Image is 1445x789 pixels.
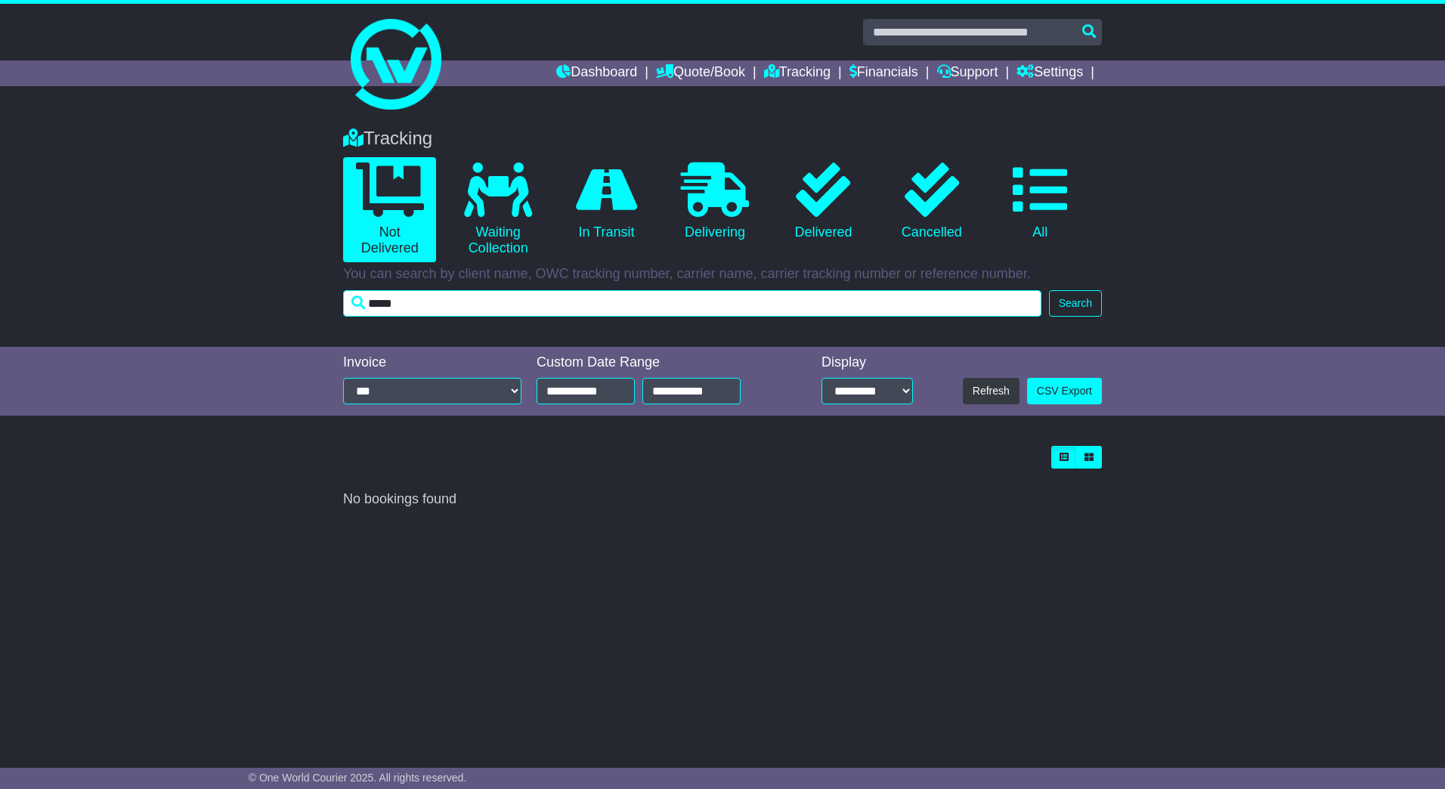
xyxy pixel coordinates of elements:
[451,157,544,262] a: Waiting Collection
[937,60,998,86] a: Support
[343,266,1102,283] p: You can search by client name, OWC tracking number, carrier name, carrier tracking number or refe...
[777,157,870,246] a: Delivered
[249,772,467,784] span: © One World Courier 2025. All rights reserved.
[343,491,1102,508] div: No bookings found
[343,157,436,262] a: Not Delivered
[963,378,1020,404] button: Refresh
[764,60,831,86] a: Tracking
[560,157,653,246] a: In Transit
[1049,290,1102,317] button: Search
[1027,378,1102,404] a: CSV Export
[994,157,1087,246] a: All
[668,157,761,246] a: Delivering
[537,354,779,371] div: Custom Date Range
[849,60,918,86] a: Financials
[1016,60,1083,86] a: Settings
[343,354,521,371] div: Invoice
[656,60,745,86] a: Quote/Book
[336,128,1109,150] div: Tracking
[885,157,978,246] a: Cancelled
[556,60,637,86] a: Dashboard
[822,354,913,371] div: Display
